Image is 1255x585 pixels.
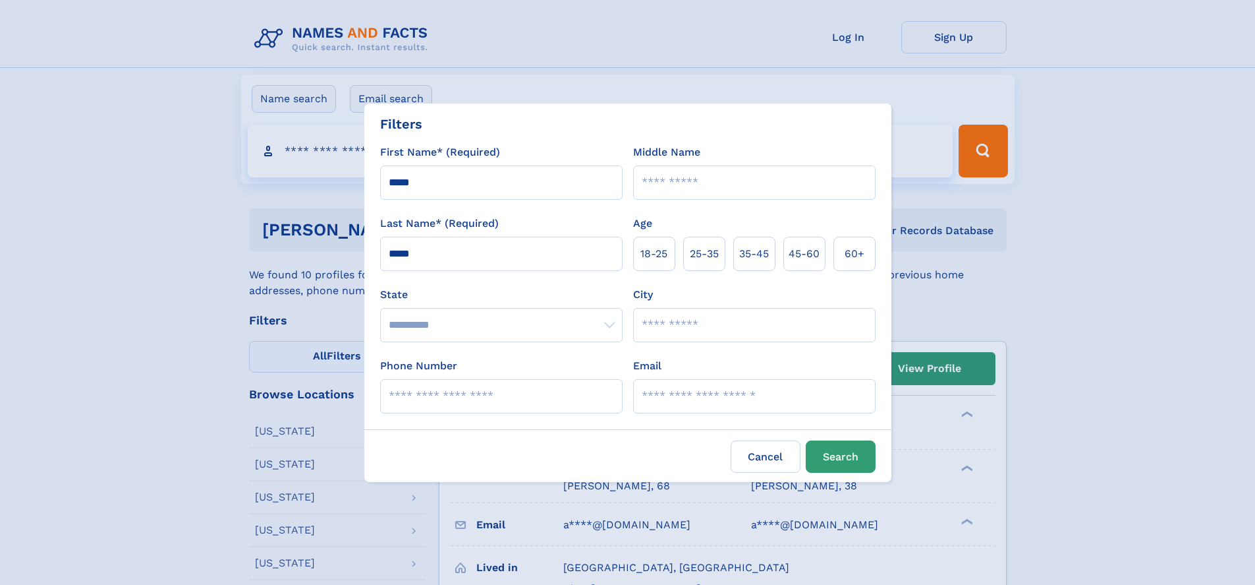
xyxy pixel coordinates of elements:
label: First Name* (Required) [380,144,500,160]
label: Last Name* (Required) [380,216,499,231]
label: Cancel [731,441,800,473]
label: Phone Number [380,358,457,374]
label: Age [633,216,652,231]
label: City [633,287,653,303]
span: 60+ [845,246,864,262]
span: 35‑45 [739,246,769,262]
label: State [380,287,623,303]
span: 18‑25 [640,246,667,262]
label: Middle Name [633,144,700,160]
div: Filters [380,114,422,134]
label: Email [633,358,661,374]
span: 25‑35 [690,246,719,262]
button: Search [806,441,876,473]
span: 45‑60 [789,246,820,262]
